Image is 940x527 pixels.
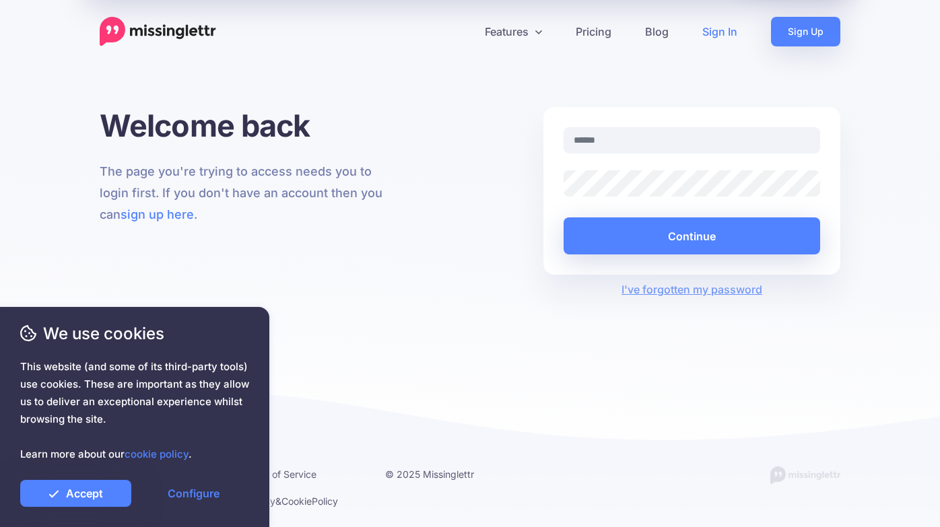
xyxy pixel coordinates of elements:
[468,17,559,46] a: Features
[622,283,762,296] a: I've forgotten my password
[628,17,685,46] a: Blog
[20,358,249,463] span: This website (and some of its third-party tools) use cookies. These are important as they allow u...
[100,107,397,144] h1: Welcome back
[242,468,316,480] a: Terms of Service
[20,322,249,345] span: We use cookies
[559,17,628,46] a: Pricing
[564,217,820,254] button: Continue
[685,17,754,46] a: Sign In
[125,448,189,460] a: cookie policy
[121,207,194,221] a: sign up here
[100,161,397,225] p: The page you're trying to access needs you to login first. If you don't have an account then you ...
[771,17,840,46] a: Sign Up
[385,466,508,483] li: © 2025 Missinglettr
[138,480,249,507] a: Configure
[20,480,131,507] a: Accept
[242,493,365,510] li: & Policy
[281,495,312,507] a: Cookie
